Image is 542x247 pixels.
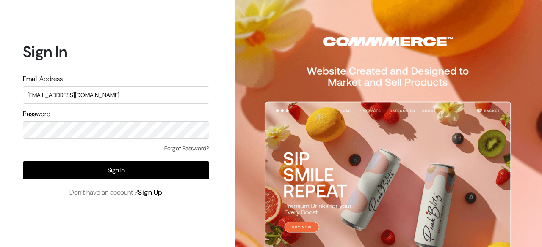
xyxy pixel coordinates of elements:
label: Password [23,109,50,119]
span: Don’t have an account ? [69,187,163,198]
button: Sign In [23,161,209,179]
a: Sign Up [138,188,163,197]
h1: Sign In [23,43,209,61]
label: Email Address [23,74,63,84]
a: Forgot Password? [164,144,209,153]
